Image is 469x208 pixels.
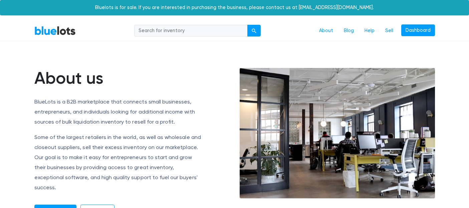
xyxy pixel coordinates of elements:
a: Blog [338,24,359,37]
p: Some of the largest retailers in the world, as well as wholesale and closeout suppliers, sell the... [34,132,203,193]
a: Dashboard [401,24,435,37]
img: office-e6e871ac0602a9b363ffc73e1d17013cb30894adc08fbdb38787864bb9a1d2fe.jpg [240,68,435,199]
p: BlueLots is a B2B marketplace that connects small businesses, entrepreneurs, and individuals look... [34,97,203,127]
a: Sell [380,24,399,37]
a: Help [359,24,380,37]
a: About [314,24,338,37]
h1: About us [34,68,203,88]
a: BlueLots [34,26,76,36]
input: Search for inventory [134,25,248,37]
